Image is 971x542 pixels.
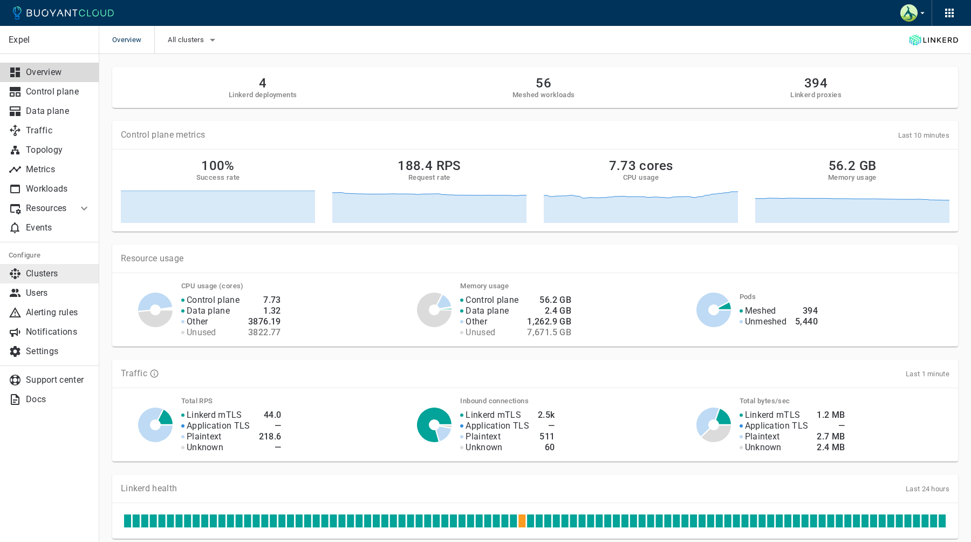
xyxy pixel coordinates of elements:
[26,203,69,214] p: Resources
[745,316,787,327] p: Unmeshed
[121,253,949,264] p: Resource usage
[817,442,845,453] h4: 2.4 MB
[26,86,91,97] p: Control plane
[755,158,949,223] a: 56.2 GBMemory usage
[829,158,877,173] h2: 56.2 GB
[201,158,235,173] h2: 100%
[817,431,845,442] h4: 2.7 MB
[9,35,90,45] p: Expel
[538,442,555,453] h4: 60
[790,91,842,99] h5: Linkerd proxies
[745,431,780,442] p: Plaintext
[527,327,571,338] h4: 7,671.5 GB
[229,76,297,91] h2: 4
[26,184,91,194] p: Workloads
[408,173,450,182] h5: Request rate
[26,307,91,318] p: Alerting rules
[26,222,91,233] p: Events
[398,158,461,173] h2: 188.4 RPS
[26,394,91,405] p: Docs
[900,4,918,22] img: Ethan Miller
[544,158,738,223] a: 7.73 coresCPU usage
[466,410,521,421] p: Linkerd mTLS
[26,327,91,337] p: Notifications
[187,316,208,327] p: Other
[187,295,240,306] p: Control plane
[906,485,949,493] span: Last 24 hours
[259,442,282,453] h4: —
[187,327,216,338] p: Unused
[790,76,842,91] h2: 394
[187,410,242,421] p: Linkerd mTLS
[745,306,776,316] p: Meshed
[795,316,818,327] h4: 5,440
[609,158,673,173] h2: 7.73 cores
[26,375,91,385] p: Support center
[187,431,222,442] p: Plaintext
[187,306,230,316] p: Data plane
[248,327,281,338] h4: 3822.77
[466,421,529,431] p: Application TLS
[466,306,509,316] p: Data plane
[26,145,91,155] p: Topology
[168,36,206,44] span: All clusters
[229,91,297,99] h5: Linkerd deployments
[466,431,501,442] p: Plaintext
[795,306,818,316] h4: 394
[248,306,281,316] h4: 1.32
[466,327,495,338] p: Unused
[248,316,281,327] h4: 3876.19
[121,158,315,223] a: 100%Success rate
[149,369,159,378] svg: TLS data is compiled from traffic seen by Linkerd proxies. RPS and TCP bytes reflect both inbound...
[112,26,154,54] span: Overview
[26,288,91,299] p: Users
[168,32,219,48] button: All clusters
[9,251,91,260] h5: Configure
[538,410,555,421] h4: 2.5k
[817,421,845,431] h4: —
[187,421,250,431] p: Application TLS
[828,173,877,182] h5: Memory usage
[745,421,809,431] p: Application TLS
[512,76,575,91] h2: 56
[259,421,282,431] h4: —
[26,346,91,357] p: Settings
[26,106,91,117] p: Data plane
[623,173,659,182] h5: CPU usage
[26,67,91,78] p: Overview
[187,442,223,453] p: Unknown
[466,442,502,453] p: Unknown
[196,173,240,182] h5: Success rate
[259,410,282,421] h4: 44.0
[527,316,571,327] h4: 1,262.9 GB
[121,483,177,494] p: Linkerd health
[332,158,526,223] a: 188.4 RPSRequest rate
[248,295,281,306] h4: 7.73
[121,130,205,140] p: Control plane metrics
[538,431,555,442] h4: 511
[512,91,575,99] h5: Meshed workloads
[466,316,487,327] p: Other
[26,125,91,136] p: Traffic
[898,131,950,139] span: Last 10 minutes
[527,306,571,316] h4: 2.4 GB
[745,442,782,453] p: Unknown
[538,421,555,431] h4: —
[745,410,801,421] p: Linkerd mTLS
[817,410,845,421] h4: 1.2 MB
[527,295,571,306] h4: 56.2 GB
[259,431,282,442] h4: 218.6
[26,268,91,279] p: Clusters
[906,370,949,378] span: Last 1 minute
[121,368,147,379] p: Traffic
[466,295,518,306] p: Control plane
[26,164,91,175] p: Metrics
